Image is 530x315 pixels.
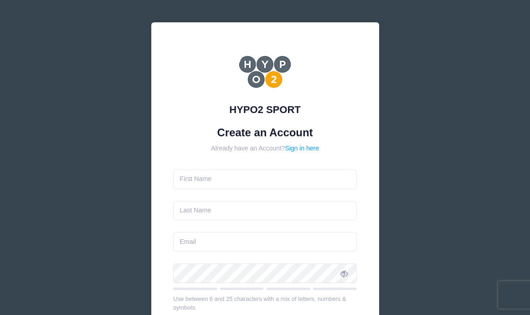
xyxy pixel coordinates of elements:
h1: Create an Account [173,126,357,139]
input: Email [173,232,357,252]
a: Sign in here [285,145,319,152]
div: Already have an Account? [173,144,357,153]
input: Last Name [173,201,357,221]
div: HYPO2 SPORT [173,102,357,117]
div: Use between 6 and 25 characters with a mix of letters, numbers & symbols. [173,294,357,312]
input: First Name [173,170,357,189]
img: HYPO2 SPORT [238,45,293,99]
